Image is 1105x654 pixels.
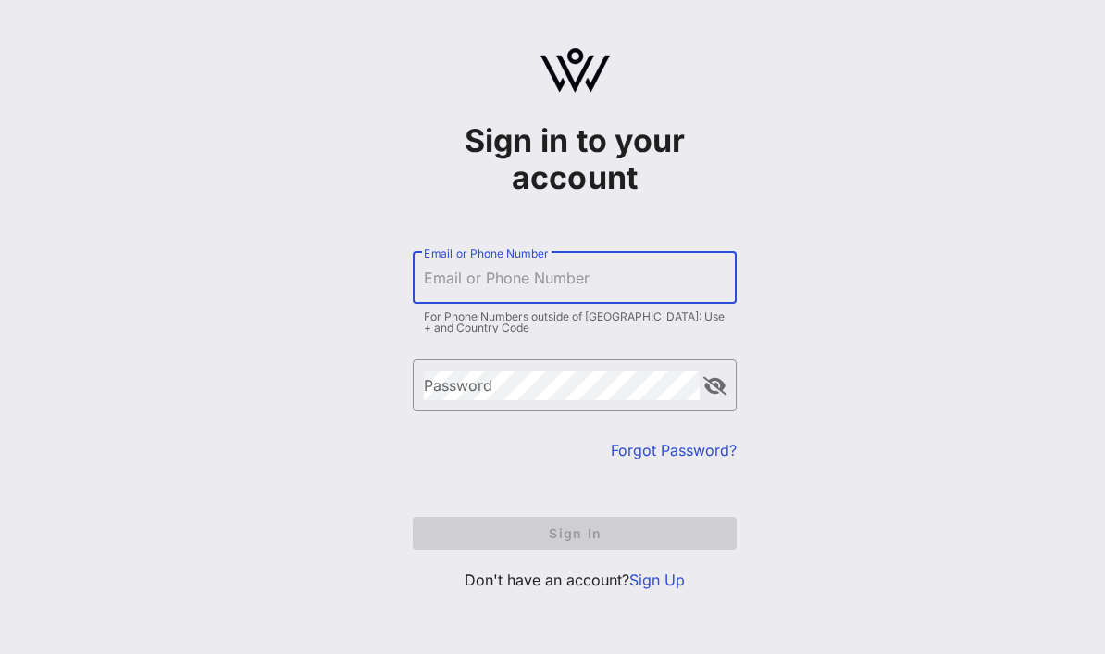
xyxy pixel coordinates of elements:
[629,571,685,589] a: Sign Up
[540,48,610,93] img: logo.svg
[424,311,726,333] div: For Phone Numbers outside of [GEOGRAPHIC_DATA]: Use + and Country Code
[703,377,726,396] button: append icon
[424,263,726,293] input: Email or Phone Number
[611,441,737,459] a: Forgot Password?
[413,122,737,196] h1: Sign in to your account
[413,569,737,591] p: Don't have an account?
[424,246,548,260] label: Email or Phone Number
